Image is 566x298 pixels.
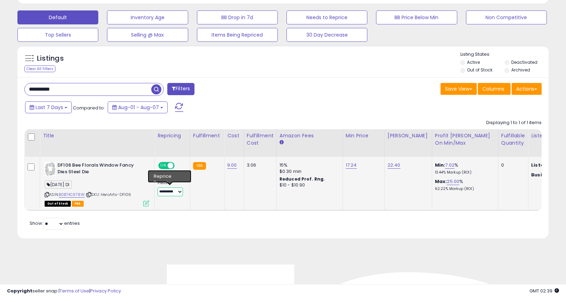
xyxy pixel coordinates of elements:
button: Columns [478,83,511,95]
h5: Listings [37,54,64,63]
div: Profit [PERSON_NAME] on Min/Max [435,132,495,147]
div: Amazon AI * [158,173,185,179]
button: BB Price Below Min [376,10,457,24]
span: Columns [482,85,504,92]
span: Compared to: [73,105,105,111]
label: Deactivated [511,59,537,65]
span: [DATE] DI [45,181,72,189]
span: ON [159,163,168,169]
button: 30 Day Decrease [286,28,367,42]
a: 17.24 [346,162,357,169]
button: Save View [441,83,477,95]
span: OFF [174,163,185,169]
img: 51SFS6IHRbL._SL40_.jpg [45,162,56,176]
div: Title [43,132,152,139]
button: BB Drop in 7d [197,10,278,24]
button: Non Competitive [466,10,547,24]
button: Items Being Repriced [197,28,278,42]
div: Displaying 1 to 1 of 1 items [486,120,542,126]
div: ASIN: [45,162,149,206]
b: Min: [435,162,445,168]
div: Preset: [158,181,185,196]
span: Aug-01 - Aug-07 [118,104,159,111]
button: Top Sellers [17,28,98,42]
div: $10 - $10.90 [280,182,337,188]
p: 13.44% Markup (ROI) [435,170,493,175]
div: Fulfillment [193,132,221,139]
button: Actions [512,83,542,95]
p: Listing States: [460,51,549,58]
a: 7.02 [445,162,454,169]
button: Inventory Age [107,10,188,24]
span: Show: entries [30,220,80,227]
a: 25.00 [447,178,459,185]
div: [PERSON_NAME] [388,132,429,139]
div: Min Price [346,132,382,139]
a: B0BT4C678W [59,192,85,198]
div: Cost [227,132,241,139]
b: DF106 Bee Florals Window Fancy Dies Steel Die [58,162,142,177]
button: Default [17,10,98,24]
a: 22.40 [388,162,400,169]
label: Archived [511,67,530,73]
a: 9.00 [227,162,237,169]
div: 15% [280,162,337,168]
div: % [435,178,493,191]
b: Max: [435,178,447,185]
button: Last 7 Days [25,101,72,113]
div: Fulfillable Quantity [501,132,525,147]
span: All listings that are currently out of stock and unavailable for purchase on Amazon [45,201,71,207]
p: 62.22% Markup (ROI) [435,186,493,191]
div: Fulfillment Cost [247,132,274,147]
th: The percentage added to the cost of goods (COGS) that forms the calculator for Min & Max prices. [432,129,498,157]
div: 3.06 [247,162,271,168]
span: Last 7 Days [36,104,63,111]
div: Amazon Fees [280,132,340,139]
label: Out of Stock [467,67,492,73]
button: Selling @ Max [107,28,188,42]
span: | SKU: HeroArts-DF106 [86,192,131,197]
div: Repricing [158,132,187,139]
div: Clear All Filters [24,66,55,72]
button: Needs to Reprice [286,10,367,24]
button: Aug-01 - Aug-07 [108,101,168,113]
div: % [435,162,493,175]
small: FBA [193,162,206,170]
small: Amazon Fees. [280,139,284,146]
b: Reduced Prof. Rng. [280,176,325,182]
div: 0 [501,162,523,168]
button: Filters [167,83,194,95]
b: Listed Price: [531,162,563,168]
div: $0.30 min [280,168,337,175]
label: Active [467,59,480,65]
span: FBA [72,201,84,207]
